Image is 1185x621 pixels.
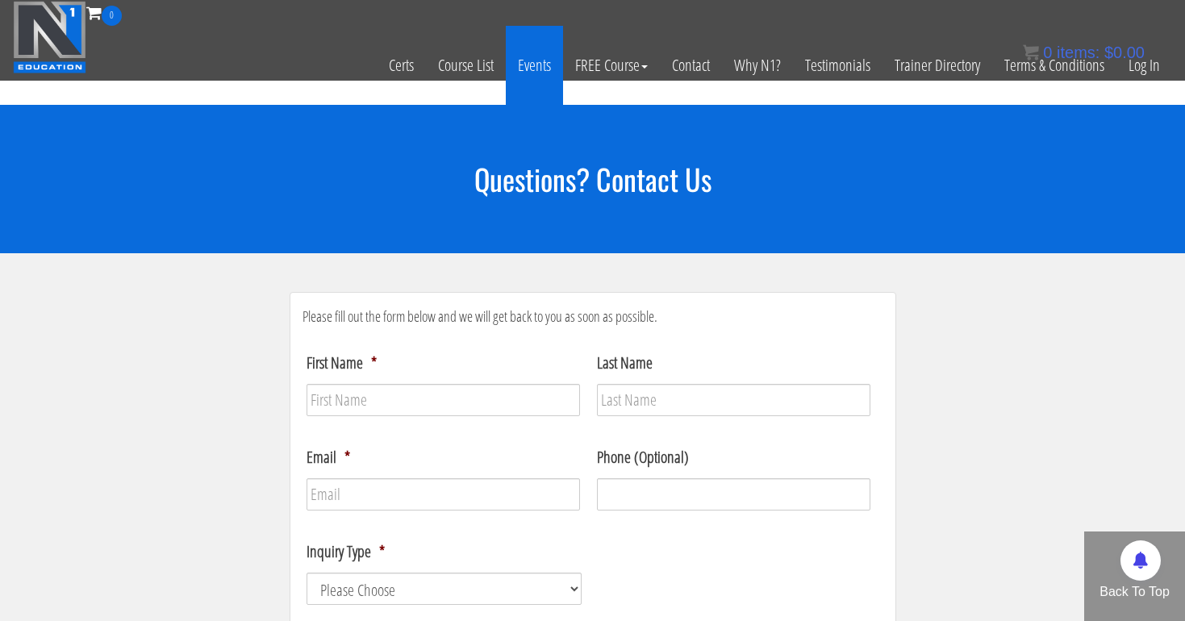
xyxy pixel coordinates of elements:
a: 0 [86,2,122,23]
a: Why N1? [722,26,793,105]
span: 0 [1043,44,1052,61]
span: items: [1057,44,1099,61]
span: 0 [102,6,122,26]
a: Testimonials [793,26,882,105]
input: Last Name [597,384,870,416]
a: 0 items: $0.00 [1023,44,1145,61]
a: Events [506,26,563,105]
label: First Name [307,352,377,373]
img: n1-education [13,1,86,73]
input: First Name [307,384,580,416]
a: Terms & Conditions [992,26,1116,105]
span: $ [1104,44,1113,61]
label: Last Name [597,352,653,373]
bdi: 0.00 [1104,44,1145,61]
a: FREE Course [563,26,660,105]
label: Inquiry Type [307,541,385,562]
h4: Please fill out the form below and we will get back to you as soon as possible. [303,309,883,325]
a: Course List [426,26,506,105]
a: Certs [377,26,426,105]
input: Email [307,478,580,511]
label: Email [307,447,350,468]
p: Back To Top [1084,582,1185,602]
a: Contact [660,26,722,105]
a: Log In [1116,26,1172,105]
label: Phone (Optional) [597,447,689,468]
img: icon11.png [1023,44,1039,60]
a: Trainer Directory [882,26,992,105]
